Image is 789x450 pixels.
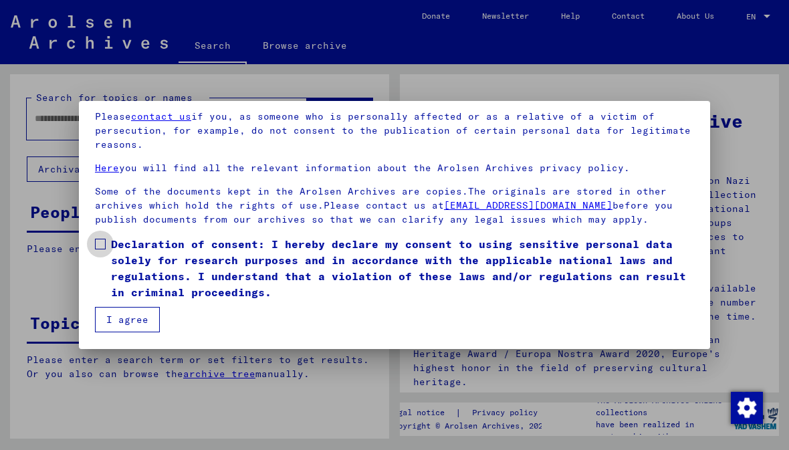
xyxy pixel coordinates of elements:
[95,162,119,174] a: Here
[111,236,694,300] span: Declaration of consent: I hereby declare my consent to using sensitive personal data solely for r...
[444,199,612,211] a: [EMAIL_ADDRESS][DOMAIN_NAME]
[95,307,160,332] button: I agree
[95,161,694,175] p: you will find all the relevant information about the Arolsen Archives privacy policy.
[95,110,694,152] p: Please if you, as someone who is personally affected or as a relative of a victim of persecution,...
[95,185,694,227] p: Some of the documents kept in the Arolsen Archives are copies.The originals are stored in other a...
[731,392,763,424] img: Change consent
[131,110,191,122] a: contact us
